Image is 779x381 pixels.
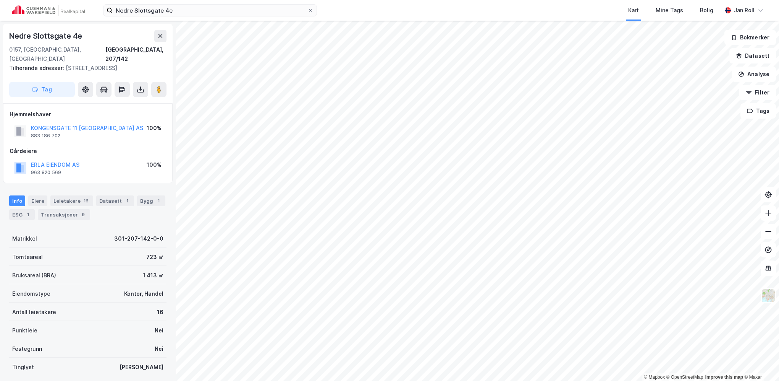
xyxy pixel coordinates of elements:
[143,271,163,280] div: 1 413 ㎡
[10,147,166,156] div: Gårdeiere
[113,5,307,16] input: Søk på adresse, matrikkel, gårdeiere, leietakere eller personer
[12,234,37,243] div: Matrikkel
[120,363,163,372] div: [PERSON_NAME]
[705,374,743,380] a: Improve this map
[700,6,713,15] div: Bolig
[628,6,639,15] div: Kart
[105,45,166,63] div: [GEOGRAPHIC_DATA], 207/142
[137,195,165,206] div: Bygg
[644,374,665,380] a: Mapbox
[155,344,163,353] div: Nei
[729,48,776,63] button: Datasett
[96,195,134,206] div: Datasett
[761,288,776,303] img: Z
[147,124,162,133] div: 100%
[10,110,166,119] div: Hjemmelshaver
[732,67,776,82] button: Analyse
[9,45,105,63] div: 0157, [GEOGRAPHIC_DATA], [GEOGRAPHIC_DATA]
[79,211,87,218] div: 9
[146,252,163,262] div: 723 ㎡
[12,5,85,16] img: cushman-wakefield-realkapital-logo.202ea83816669bd177139c58696a8fa1.svg
[741,344,779,381] div: Kontrollprogram for chat
[724,30,776,45] button: Bokmerker
[31,169,61,176] div: 963 820 569
[28,195,47,206] div: Eiere
[666,374,703,380] a: OpenStreetMap
[12,363,34,372] div: Tinglyst
[24,211,32,218] div: 1
[9,30,84,42] div: Nedre Slottsgate 4e
[12,289,50,298] div: Eiendomstype
[157,308,163,317] div: 16
[50,195,93,206] div: Leietakere
[123,197,131,205] div: 1
[741,344,779,381] iframe: Chat Widget
[9,65,66,71] span: Tilhørende adresser:
[12,344,42,353] div: Festegrunn
[9,209,35,220] div: ESG
[31,133,60,139] div: 883 186 702
[656,6,683,15] div: Mine Tags
[12,308,56,317] div: Antall leietakere
[739,85,776,100] button: Filter
[740,103,776,119] button: Tags
[147,160,162,169] div: 100%
[9,82,75,97] button: Tag
[82,197,90,205] div: 16
[12,326,37,335] div: Punktleie
[155,326,163,335] div: Nei
[12,271,56,280] div: Bruksareal (BRA)
[155,197,162,205] div: 1
[124,289,163,298] div: Kontor, Handel
[734,6,755,15] div: Jan Roll
[9,63,160,73] div: [STREET_ADDRESS]
[38,209,90,220] div: Transaksjoner
[9,195,25,206] div: Info
[114,234,163,243] div: 301-207-142-0-0
[12,252,43,262] div: Tomteareal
